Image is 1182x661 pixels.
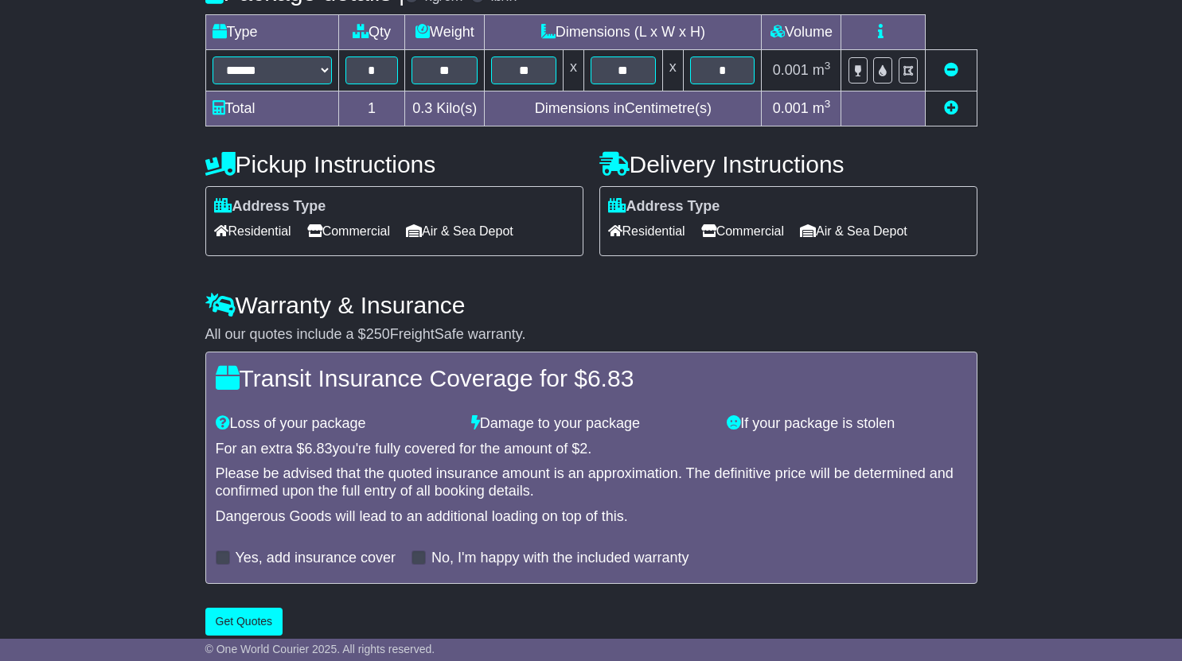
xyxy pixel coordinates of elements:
[366,326,390,342] span: 250
[208,415,463,433] div: Loss of your package
[587,365,634,391] span: 6.83
[205,292,977,318] h4: Warranty & Insurance
[405,91,485,126] td: Kilo(s)
[214,198,326,216] label: Address Type
[216,365,967,391] h4: Transit Insurance Coverage for $
[412,100,432,116] span: 0.3
[463,415,719,433] div: Damage to your package
[485,14,762,49] td: Dimensions (L x W x H)
[701,219,784,243] span: Commercial
[485,91,762,126] td: Dimensions in Centimetre(s)
[599,151,977,177] h4: Delivery Instructions
[825,60,831,72] sup: 3
[205,91,338,126] td: Total
[205,326,977,344] div: All our quotes include a $ FreightSafe warranty.
[800,219,907,243] span: Air & Sea Depot
[216,441,967,458] div: For an extra $ you're fully covered for the amount of $ .
[307,219,390,243] span: Commercial
[773,62,809,78] span: 0.001
[944,100,958,116] a: Add new item
[579,441,587,457] span: 2
[205,608,283,636] button: Get Quotes
[608,198,720,216] label: Address Type
[431,550,689,567] label: No, I'm happy with the included warranty
[216,465,967,500] div: Please be advised that the quoted insurance amount is an approximation. The definitive price will...
[773,100,809,116] span: 0.001
[338,14,405,49] td: Qty
[338,91,405,126] td: 1
[214,219,291,243] span: Residential
[216,508,967,526] div: Dangerous Goods will lead to an additional loading on top of this.
[205,151,583,177] h4: Pickup Instructions
[944,62,958,78] a: Remove this item
[608,219,685,243] span: Residential
[813,100,831,116] span: m
[563,49,583,91] td: x
[205,14,338,49] td: Type
[405,14,485,49] td: Weight
[205,643,435,655] span: © One World Courier 2025. All rights reserved.
[305,441,333,457] span: 6.83
[236,550,396,567] label: Yes, add insurance cover
[825,98,831,110] sup: 3
[762,14,841,49] td: Volume
[719,415,974,433] div: If your package is stolen
[813,62,831,78] span: m
[662,49,683,91] td: x
[406,219,513,243] span: Air & Sea Depot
